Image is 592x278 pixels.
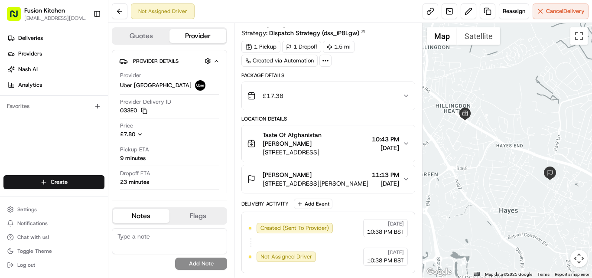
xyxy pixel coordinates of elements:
a: 📗Knowledge Base [5,190,70,206]
img: Google [425,266,453,278]
div: Favorites [3,99,104,113]
button: [PERSON_NAME][STREET_ADDRESS][PERSON_NAME]11:13 PM[DATE] [242,165,415,193]
span: API Documentation [82,194,139,203]
span: 11:13 PM [372,170,399,179]
button: Chat with us! [3,231,104,243]
span: [DATE] [372,144,399,152]
button: Notes [113,209,169,223]
span: Pickup ETA [120,146,149,154]
button: Toggle Theme [3,245,104,257]
div: 9 minutes [120,154,146,162]
div: Past conversations [9,113,58,120]
span: £7.80 [120,131,135,138]
img: Nash [9,9,26,26]
div: We're available if you need us! [39,92,119,98]
div: Location Details [241,115,415,122]
img: Joana Marie Avellanoza [9,150,23,164]
span: Map data ©2025 Google [485,272,532,277]
a: Open this area in Google Maps (opens a new window) [425,266,453,278]
span: Nash AI [18,65,38,73]
button: Start new chat [147,85,158,96]
span: Chat with us! [17,234,49,241]
img: Klarizel Pensader [9,126,23,140]
span: Klarizel Pensader [27,134,72,141]
span: Pylon [86,214,105,220]
span: £17.38 [263,92,283,100]
button: Settings [3,203,104,216]
a: 💻API Documentation [70,190,143,206]
a: Nash AI [3,62,108,76]
button: See all [134,111,158,121]
a: Terms (opens in new tab) [537,272,550,277]
button: Create [3,175,104,189]
button: Toggle fullscreen view [570,27,588,45]
span: • [73,134,76,141]
button: Taste Of Afghanistan [PERSON_NAME][STREET_ADDRESS]10:43 PM[DATE] [242,125,415,162]
button: Keyboard shortcuts [474,272,480,276]
button: Notifications [3,217,104,229]
span: [PERSON_NAME] [PERSON_NAME] [27,158,115,165]
button: Map camera controls [570,250,588,267]
button: Add Event [294,199,332,209]
span: Toggle Theme [17,248,52,255]
button: Reassign [499,3,529,19]
a: Providers [3,47,108,61]
div: 📗 [9,195,16,202]
button: Show satellite imagery [457,27,500,45]
button: Flags [169,209,226,223]
button: Show street map [427,27,457,45]
span: 10:38 PM BST [367,257,404,265]
a: Powered byPylon [61,213,105,220]
span: Reassign [503,7,525,15]
span: Deliveries [18,34,43,42]
div: 1 Pickup [241,41,280,53]
img: 1736555255976-a54dd68f-1ca7-489b-9aae-adbdc363a1c4 [9,83,24,98]
div: 1.5 mi [323,41,355,53]
button: Fusion Kitchen [24,6,65,15]
span: [DATE] [372,179,399,188]
input: Clear [23,56,143,65]
span: Taste Of Afghanistan [PERSON_NAME] [263,131,368,148]
span: Settings [17,206,37,213]
button: 033E0 [120,107,147,114]
button: Provider [169,29,226,43]
span: Provider [120,72,141,79]
button: Provider Details [119,54,220,68]
span: 10:38 PM BST [367,228,404,236]
span: Providers [18,50,42,58]
span: Cancel Delivery [546,7,585,15]
span: Dropoff ETA [120,170,150,177]
div: Start new chat [39,83,142,92]
span: Created (Sent To Provider) [260,224,329,232]
span: Notifications [17,220,48,227]
div: Strategy: [241,29,366,37]
span: [STREET_ADDRESS][PERSON_NAME] [263,179,368,188]
button: CancelDelivery [533,3,589,19]
button: Quotes [113,29,169,43]
span: [DATE] [388,220,404,227]
button: Log out [3,259,104,271]
img: 1736555255976-a54dd68f-1ca7-489b-9aae-adbdc363a1c4 [17,158,24,165]
span: Knowledge Base [17,194,66,203]
span: [DATE] [78,134,96,141]
span: [DATE] [121,158,139,165]
a: Created via Automation [241,55,318,67]
div: 23 minutes [120,178,149,186]
span: Not Assigned Driver [260,253,312,261]
span: Uber [GEOGRAPHIC_DATA] [120,82,192,89]
div: 1 Dropoff [282,41,321,53]
span: Create [51,178,68,186]
p: Welcome 👋 [9,35,158,49]
a: Dispatch Strategy (dss_iP8Lgw) [269,29,366,37]
span: Provider Delivery ID [120,98,171,106]
img: uber-new-logo.jpeg [195,80,205,91]
span: Dispatch Strategy (dss_iP8Lgw) [269,29,359,37]
button: [EMAIL_ADDRESS][DOMAIN_NAME] [24,15,86,22]
span: Provider Details [133,58,179,65]
span: [STREET_ADDRESS] [263,148,368,157]
div: 💻 [73,195,80,202]
span: Price [120,122,133,130]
